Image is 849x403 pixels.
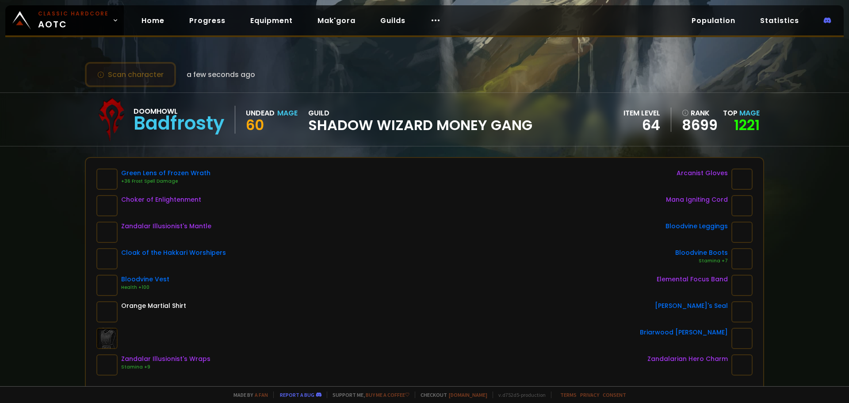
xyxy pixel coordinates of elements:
img: item-19683 [731,222,753,243]
div: 64 [623,119,660,132]
img: item-19846 [96,354,118,376]
div: Stamina +9 [121,364,210,371]
div: Health +100 [121,284,169,291]
div: Mage [277,107,298,119]
img: item-19684 [731,248,753,269]
div: Choker of Enlightenment [121,195,201,204]
a: a fan [255,391,268,398]
img: item-12930 [731,328,753,349]
div: Zandalar Illusionist's Wraps [121,354,210,364]
div: Badfrosty [134,117,224,130]
div: Top [723,107,760,119]
span: Made by [228,391,268,398]
div: Briarwood [PERSON_NAME] [640,328,728,337]
a: [DOMAIN_NAME] [449,391,487,398]
div: Mana Igniting Cord [666,195,728,204]
a: 1221 [734,115,760,135]
span: a few seconds ago [187,69,255,80]
a: 8699 [682,119,718,132]
a: Population [685,12,742,30]
span: Mage [739,108,760,118]
div: guild [308,107,532,132]
div: Orange Martial Shirt [121,301,186,311]
a: Home [134,12,172,30]
a: Mak'gora [310,12,363,30]
div: Bloodvine Leggings [665,222,728,231]
img: item-17109 [96,195,118,216]
a: Buy me a coffee [366,391,409,398]
span: Support me, [327,391,409,398]
span: 60 [246,115,264,135]
div: Bloodvine Vest [121,275,169,284]
div: Undead [246,107,275,119]
img: item-16801 [731,169,753,190]
div: Green Lens of Frozen Wrath [121,169,210,178]
span: v. d752d5 - production [493,391,546,398]
div: Stamina +7 [675,257,728,265]
a: Terms [560,391,577,398]
small: Classic Hardcore [38,10,109,18]
a: Equipment [243,12,300,30]
a: Consent [603,391,626,398]
img: item-20682 [731,275,753,296]
div: Bloodvine Boots [675,248,728,257]
a: Guilds [373,12,413,30]
span: Checkout [415,391,487,398]
div: rank [682,107,718,119]
span: AOTC [38,10,109,31]
span: Shadow Wizard Money Gang [308,119,532,132]
div: item level [623,107,660,119]
div: Elemental Focus Band [657,275,728,284]
a: Statistics [753,12,806,30]
div: [PERSON_NAME]'s Seal [655,301,728,311]
a: Report a bug [280,391,314,398]
img: item-10052 [96,301,118,322]
div: +36 Frost Spell Damage [121,178,210,185]
img: item-19682 [96,275,118,296]
a: Privacy [580,391,599,398]
button: Scan character [85,62,176,87]
div: Cloak of the Hakkari Worshipers [121,248,226,257]
img: item-10504 [96,169,118,190]
img: item-19893 [731,301,753,322]
img: item-19845 [96,222,118,243]
div: Arcanist Gloves [677,169,728,178]
img: item-19136 [731,195,753,216]
a: Classic HardcoreAOTC [5,5,124,35]
div: Doomhowl [134,106,224,117]
div: Zandalarian Hero Charm [647,354,728,364]
a: Progress [182,12,233,30]
img: item-22711 [96,248,118,269]
img: item-19950 [731,354,753,376]
div: Zandalar Illusionist's Mantle [121,222,211,231]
